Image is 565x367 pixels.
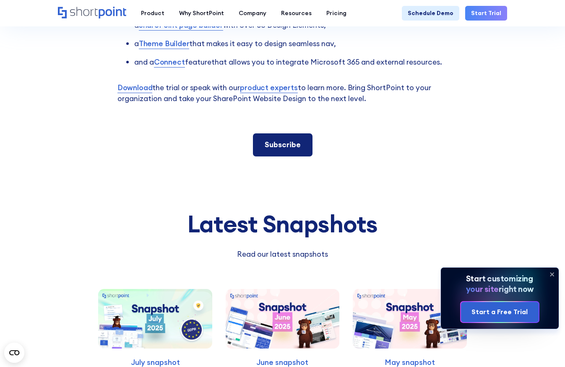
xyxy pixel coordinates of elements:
a: Home [58,7,126,19]
div: Start a Free Trial [471,307,528,317]
div: Why ShortPoint [179,9,224,18]
p: the trial or speak with our to learn more. Bring ShortPoint to your organization and take your Sh... [117,82,448,104]
a: Resources [273,6,319,21]
a: Product [133,6,172,21]
a: Pricing [319,6,354,21]
button: Open CMP widget [4,343,24,363]
a: Subscribe [253,133,312,156]
a: product experts [240,82,297,93]
div: Resources [281,9,312,18]
a: Download [117,82,153,93]
a: Connect [154,57,185,68]
div: Company [239,9,266,18]
div: Product [141,9,164,18]
p: Read our latest snapshots [167,249,398,260]
div: Pricing [326,9,346,18]
li: and a featurethat allows you to integrate Microsoft 365 and external resources. [134,57,448,68]
a: Start Trial [465,6,507,21]
a: Schedule Demo [402,6,459,21]
li: a that makes it easy to design seamless nav, [134,38,448,49]
a: Start a Free Trial [461,302,538,323]
div: Latest Snapshots [95,211,471,237]
a: Why ShortPoint [172,6,231,21]
a: Theme Builder [139,38,190,49]
iframe: Chat Widget [414,270,565,367]
a: Company [231,6,273,21]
